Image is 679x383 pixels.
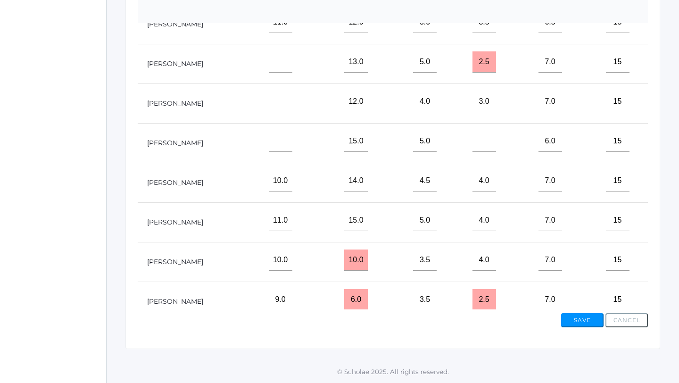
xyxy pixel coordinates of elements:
a: [PERSON_NAME] [147,297,203,306]
a: [PERSON_NAME] [147,218,203,226]
a: [PERSON_NAME] [147,59,203,68]
a: [PERSON_NAME] [147,20,203,28]
a: [PERSON_NAME] [147,178,203,187]
a: [PERSON_NAME] [147,139,203,147]
button: Cancel [605,313,648,327]
a: [PERSON_NAME] [147,99,203,108]
button: Save [561,313,604,327]
a: [PERSON_NAME] [147,258,203,266]
p: © Scholae 2025. All rights reserved. [107,367,679,376]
